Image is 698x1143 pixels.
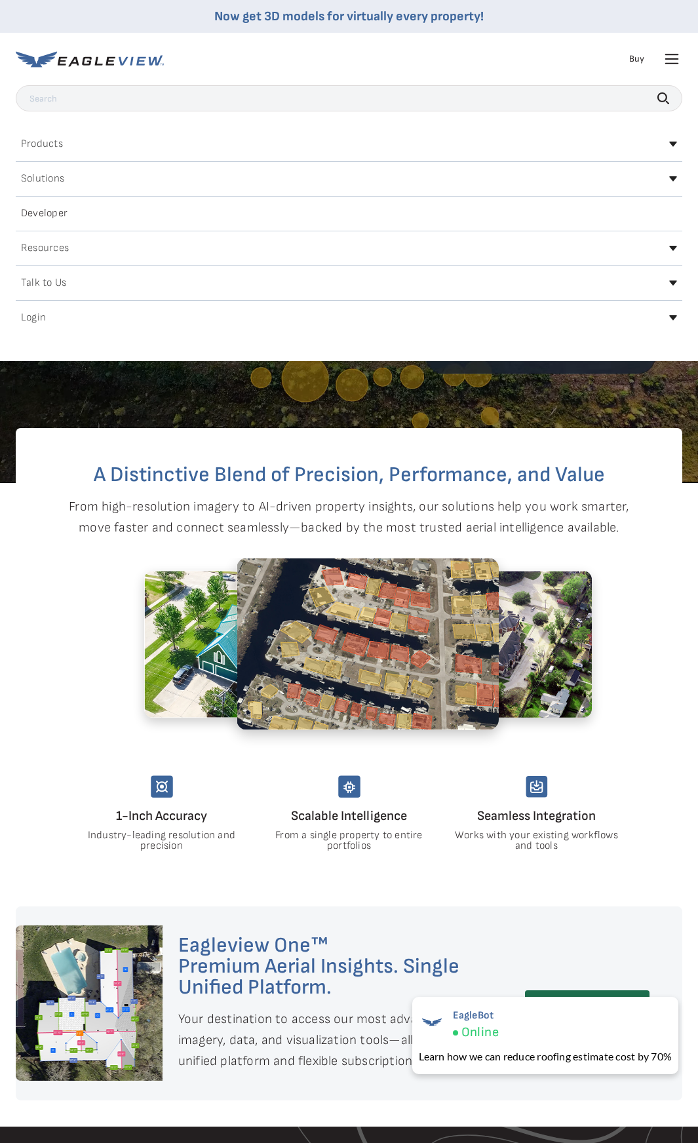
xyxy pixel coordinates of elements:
input: Search [16,85,682,111]
h2: Eagleview One™ Premium Aerial Insights. Single Unified Platform. [178,935,496,998]
p: From high-resolution imagery to AI-driven property insights, our solutions help you work smarter,... [69,496,630,538]
h2: A Distinctive Blend of Precision, Performance, and Value [68,465,630,486]
a: Developer [16,203,682,224]
h2: Solutions [21,174,64,184]
img: seamless-integration.svg [526,775,548,798]
span: Online [461,1024,499,1041]
h2: Developer [21,208,68,219]
div: Learn how we can reduce roofing estimate cost by 70% [419,1049,672,1064]
img: EagleBot [419,1009,445,1036]
h2: Products [21,139,63,149]
img: unmatched-accuracy.svg [151,775,173,798]
p: From a single property to entire portfolios [266,830,432,851]
img: 1.2.png [369,570,592,717]
p: Works with your existing workflows and tools [454,830,619,851]
h2: Resources [21,243,69,254]
h2: Login [21,313,46,323]
h2: Talk to Us [21,278,66,288]
span: EagleBot [453,1009,499,1022]
img: 5.2.png [237,558,499,730]
p: Your destination to access our most advanced imagery, data, and visualization tools—all through a... [178,1009,496,1072]
h4: 1-Inch Accuracy [79,805,245,826]
img: scalable-intelligency.svg [338,775,360,798]
h4: Scalable Intelligence [266,805,433,826]
a: Now get 3D models for virtually every property! [214,9,484,24]
a: Buy [629,53,644,65]
p: Industry-leading resolution and precision [79,830,244,851]
h4: Seamless Integration [454,805,620,826]
img: 4.2.png [144,570,367,717]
